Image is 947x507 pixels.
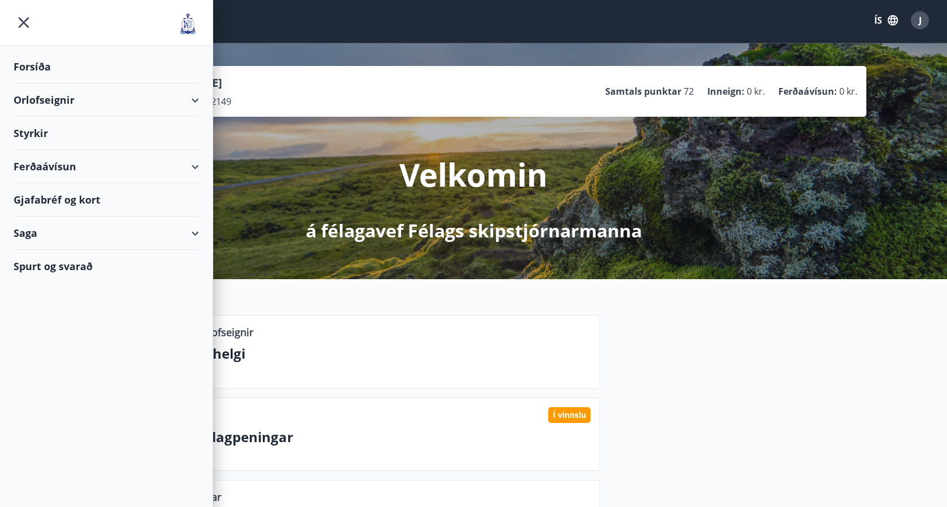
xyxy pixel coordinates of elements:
span: J [919,14,922,27]
div: Forsíða [14,50,199,83]
p: Ferðaávísun : [778,85,837,98]
div: Ferðaávísun [14,150,199,183]
span: 0 kr. [747,85,765,98]
div: Styrkir [14,117,199,150]
button: menu [14,12,34,33]
p: Upplýsingar [164,490,221,504]
p: Næstu helgi [164,344,591,363]
img: union_logo [177,12,199,35]
div: Spurt og svarað [14,250,199,283]
div: Orlofseignir [14,83,199,117]
p: Lausar orlofseignir [164,325,253,340]
span: 72 [684,85,694,98]
div: Í vinnslu [548,407,591,423]
p: Velkomin [399,153,548,196]
button: J [906,7,933,34]
span: 0 kr. [839,85,857,98]
button: ÍS [868,10,904,30]
p: Sjúkradagpeningar [164,427,591,447]
div: Saga [14,217,199,250]
p: Samtals punktar [605,85,681,98]
p: á félagavef Félags skipstjórnarmanna [306,218,642,243]
p: Inneign : [707,85,745,98]
div: Gjafabréf og kort [14,183,199,217]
